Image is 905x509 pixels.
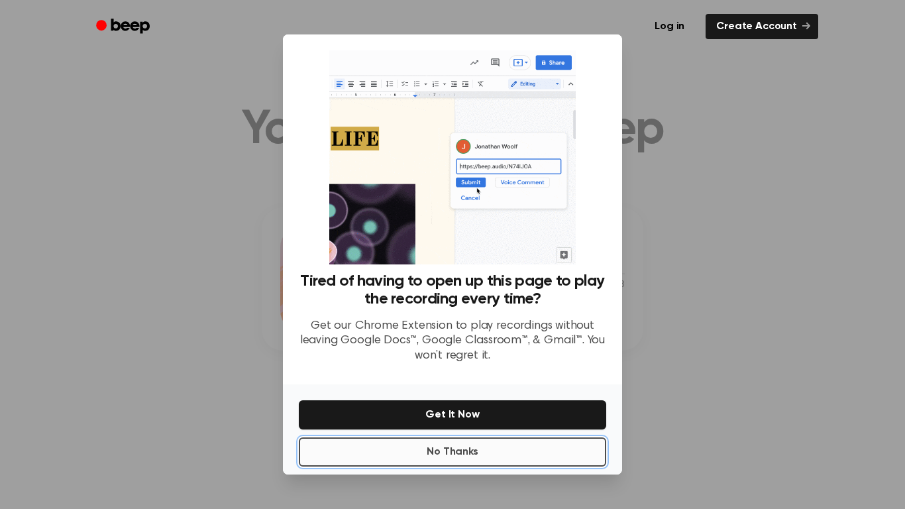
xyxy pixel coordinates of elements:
h3: Tired of having to open up this page to play the recording every time? [299,272,606,308]
button: Get It Now [299,400,606,429]
p: Get our Chrome Extension to play recordings without leaving Google Docs™, Google Classroom™, & Gm... [299,319,606,364]
img: Beep extension in action [329,50,575,264]
button: No Thanks [299,437,606,467]
a: Beep [87,14,162,40]
a: Log in [641,11,698,42]
a: Create Account [706,14,818,39]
